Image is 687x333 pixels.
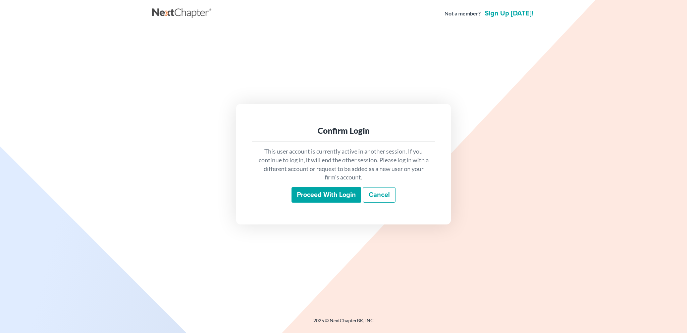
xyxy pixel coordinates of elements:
input: Proceed with login [292,187,361,203]
strong: Not a member? [444,10,481,17]
p: This user account is currently active in another session. If you continue to log in, it will end ... [258,147,429,182]
a: Sign up [DATE]! [483,10,535,17]
a: Cancel [363,187,395,203]
div: 2025 © NextChapterBK, INC [152,317,535,329]
div: Confirm Login [258,125,429,136]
